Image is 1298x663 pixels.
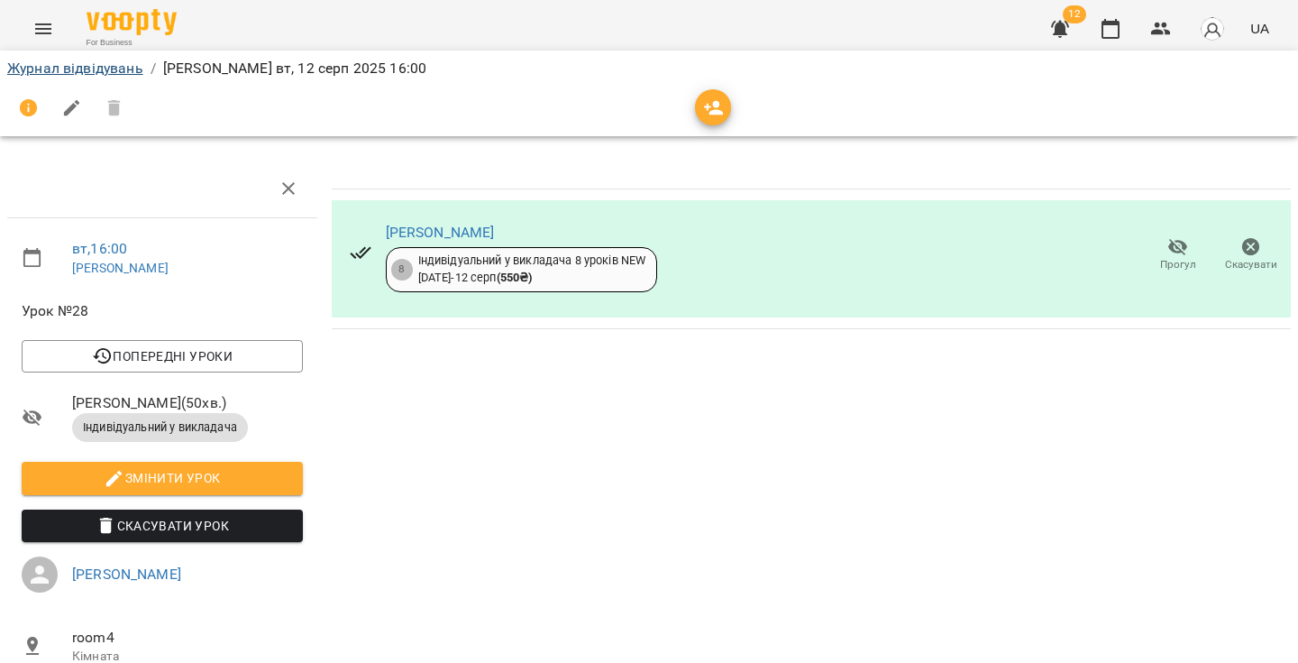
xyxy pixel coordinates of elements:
[72,240,127,257] a: вт , 16:00
[72,627,303,649] span: room4
[22,510,303,542] button: Скасувати Урок
[151,58,156,79] li: /
[7,60,143,77] a: Журнал відвідувань
[1214,230,1287,281] button: Скасувати
[87,9,177,35] img: Voopty Logo
[1141,230,1214,281] button: Прогул
[72,392,303,414] span: [PERSON_NAME] ( 50 хв. )
[36,515,288,537] span: Скасувати Урок
[72,419,248,436] span: Індивідуальний у викладача
[22,7,65,51] button: Menu
[7,58,1291,79] nav: breadcrumb
[72,261,169,275] a: [PERSON_NAME]
[36,345,288,367] span: Попередні уроки
[391,259,413,281] div: 8
[87,37,177,49] span: For Business
[1200,16,1225,41] img: avatar_s.png
[497,271,533,284] b: ( 550 ₴ )
[36,467,288,489] span: Змінити урок
[163,58,426,79] p: [PERSON_NAME] вт, 12 серп 2025 16:00
[1063,5,1086,23] span: 12
[72,566,181,583] a: [PERSON_NAME]
[22,300,303,322] span: Урок №28
[1160,257,1196,272] span: Прогул
[1225,257,1277,272] span: Скасувати
[22,340,303,373] button: Попередні уроки
[418,253,646,286] div: Індивідуальний у викладача 8 уроків NEW [DATE] - 12 серп
[1250,19,1269,38] span: UA
[386,224,495,241] a: [PERSON_NAME]
[1243,12,1276,45] button: UA
[22,462,303,494] button: Змінити урок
